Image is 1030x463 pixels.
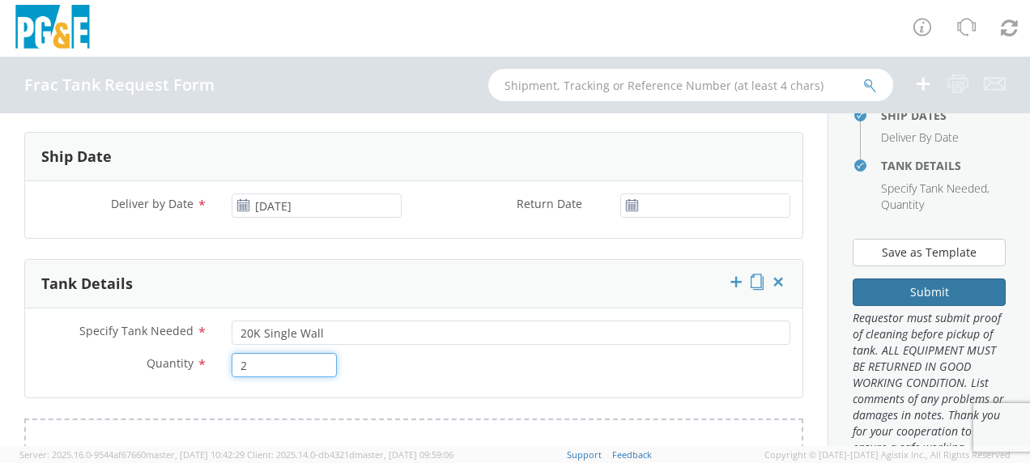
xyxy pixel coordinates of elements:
a: Support [567,448,602,461]
h3: Tank Details [41,276,133,292]
span: Deliver By Date [881,130,959,145]
span: master, [DATE] 09:59:06 [355,448,453,461]
span: Specify Tank Needed [79,323,194,338]
h4: Ship Dates [881,109,1006,121]
h4: Frac Tank Request Form [24,76,215,94]
span: Quantity [147,355,194,371]
span: Deliver by Date [111,196,194,211]
span: master, [DATE] 10:42:29 [146,448,245,461]
span: Client: 2025.14.0-db4321d [247,448,453,461]
h4: Tank Details [881,159,1006,172]
button: Submit [853,278,1006,306]
span: Copyright © [DATE]-[DATE] Agistix Inc., All Rights Reserved [764,448,1011,461]
span: Specify Tank Needed [881,181,987,196]
button: Save as Template [853,239,1006,266]
input: Shipment, Tracking or Reference Number (at least 4 chars) [488,69,893,101]
h3: Ship Date [41,149,112,165]
span: Return Date [517,196,582,211]
li: , [881,181,990,197]
img: pge-logo-06675f144f4cfa6a6814.png [12,5,93,53]
span: Server: 2025.16.0-9544af67660 [19,448,245,461]
span: Quantity [881,197,924,212]
a: Feedback [612,448,652,461]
